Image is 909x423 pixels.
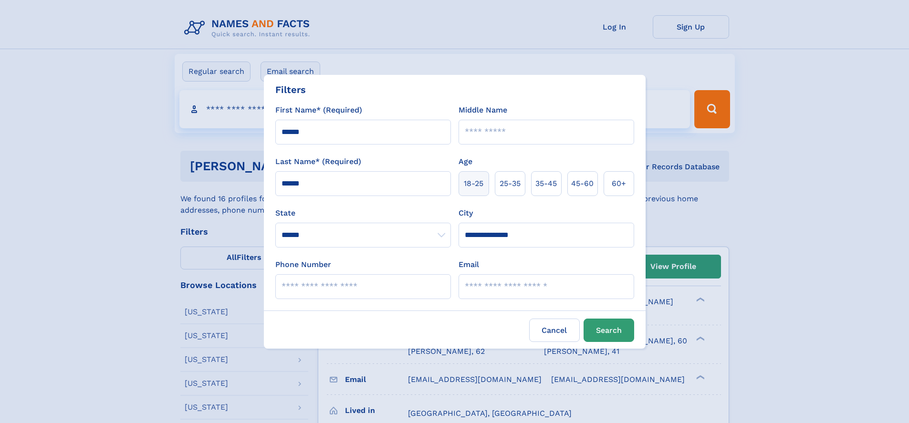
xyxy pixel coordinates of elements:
[275,156,361,167] label: Last Name* (Required)
[459,259,479,270] label: Email
[464,178,483,189] span: 18‑25
[459,156,472,167] label: Age
[571,178,594,189] span: 45‑60
[612,178,626,189] span: 60+
[459,104,507,116] label: Middle Name
[275,259,331,270] label: Phone Number
[500,178,521,189] span: 25‑35
[459,207,473,219] label: City
[275,104,362,116] label: First Name* (Required)
[275,207,451,219] label: State
[529,319,580,342] label: Cancel
[535,178,557,189] span: 35‑45
[584,319,634,342] button: Search
[275,83,306,97] div: Filters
